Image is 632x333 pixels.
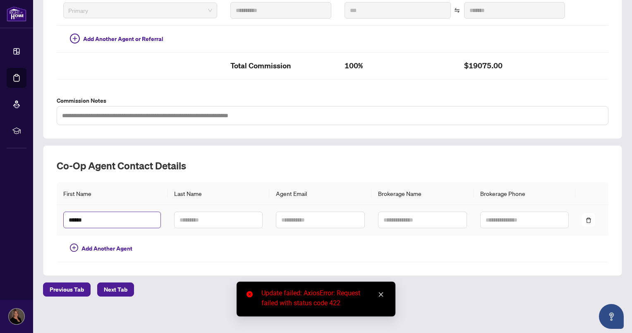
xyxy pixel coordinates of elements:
button: Previous Tab [43,282,91,297]
span: Primary [68,4,212,17]
img: Profile Icon [9,309,24,324]
span: Next Tab [104,283,127,296]
span: close-circle [247,291,253,297]
button: Add Another Agent [63,242,139,255]
h2: 100% [345,59,451,72]
button: Open asap [599,304,624,329]
h2: Total Commission [230,59,331,72]
span: Previous Tab [50,283,84,296]
th: Agent Email [269,182,371,205]
span: swap [454,7,460,13]
img: logo [7,6,26,22]
span: plus-circle [70,34,80,43]
h2: Co-op Agent Contact Details [57,159,608,172]
th: Brokerage Phone [474,182,576,205]
span: plus-circle [70,244,78,252]
span: delete [586,217,591,223]
th: First Name [57,182,168,205]
button: Add Another Agent or Referral [63,32,170,46]
h2: $19075.00 [464,59,565,72]
a: Close [376,290,385,299]
div: Update failed: AxiosError: Request failed with status code 422 [261,288,385,308]
span: Add Another Agent or Referral [83,34,163,43]
label: Commission Notes [57,96,608,105]
th: Last Name [168,182,270,205]
th: Brokerage Name [371,182,474,205]
button: Next Tab [97,282,134,297]
span: close [378,292,384,297]
span: Add Another Agent [81,244,132,253]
